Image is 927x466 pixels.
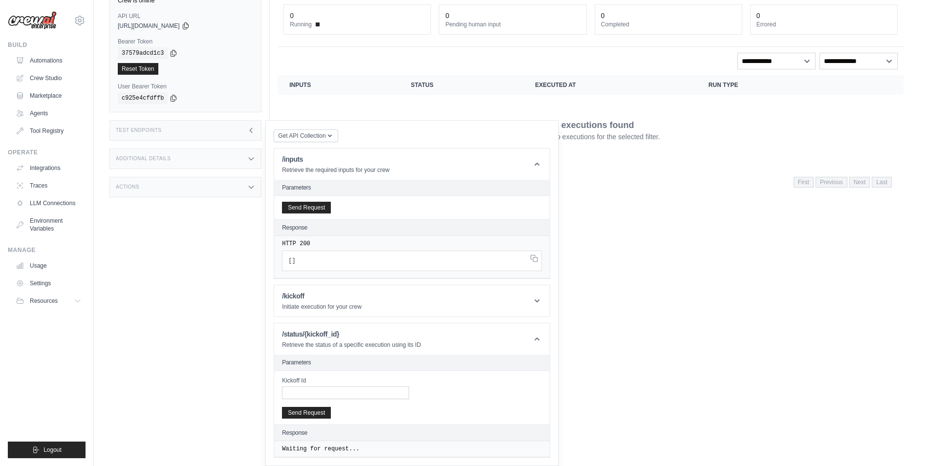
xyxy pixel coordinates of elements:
[118,83,253,90] label: User Bearer Token
[282,224,307,232] h2: Response
[30,297,58,305] span: Resources
[282,329,421,339] h1: /status/{kickoff_id}
[872,177,892,188] span: Last
[282,154,389,164] h1: /inputs
[278,132,325,140] span: Get API Collection
[12,195,86,211] a: LLM Connections
[445,21,580,28] dt: Pending human input
[282,184,542,191] h2: Parameters
[756,11,760,21] div: 0
[282,429,307,437] h2: Response
[521,132,660,142] p: There are no executions for the selected filter.
[282,240,542,248] pre: HTTP 200
[849,177,870,188] span: Next
[278,169,904,194] nav: Pagination
[8,246,86,254] div: Manage
[282,341,421,349] p: Retrieve the status of a specific execution using its ID
[399,75,523,95] th: Status
[118,12,253,20] label: API URL
[547,118,634,132] p: No executions found
[756,21,891,28] dt: Errored
[282,166,389,174] p: Retrieve the required inputs for your crew
[8,442,86,458] button: Logout
[116,127,162,133] h3: Test Endpoints
[116,184,139,190] h3: Actions
[282,407,331,419] button: Send Request
[118,22,180,30] span: [URL][DOMAIN_NAME]
[8,41,86,49] div: Build
[12,293,86,309] button: Resources
[8,148,86,156] div: Operate
[282,202,331,213] button: Send Request
[278,75,399,95] th: Inputs
[12,88,86,104] a: Marketplace
[12,70,86,86] a: Crew Studio
[12,178,86,193] a: Traces
[282,445,542,453] pre: Waiting for request...
[794,177,892,188] nav: Pagination
[116,156,171,162] h3: Additional Details
[445,11,449,21] div: 0
[290,21,312,28] span: Running
[12,213,86,236] a: Environment Variables
[601,11,605,21] div: 0
[12,160,86,176] a: Integrations
[523,75,697,95] th: Executed at
[8,11,57,30] img: Logo
[292,257,295,264] span: ]
[290,11,294,21] div: 0
[118,47,168,59] code: 37579adcd1c3
[274,129,338,142] button: Get API Collection
[282,359,542,366] h2: Parameters
[118,63,158,75] a: Reset Token
[816,177,847,188] span: Previous
[278,75,904,194] section: Crew executions table
[12,275,86,291] a: Settings
[282,377,409,384] label: Kickoff Id
[697,75,841,95] th: Run Type
[282,303,362,311] p: Initiate execution for your crew
[118,92,168,104] code: c925e4cfdffb
[12,53,86,68] a: Automations
[601,21,736,28] dt: Completed
[794,177,814,188] span: First
[12,258,86,274] a: Usage
[12,106,86,121] a: Agents
[288,257,292,264] span: [
[282,291,362,301] h1: /kickoff
[43,446,62,454] span: Logout
[118,38,253,45] label: Bearer Token
[12,123,86,139] a: Tool Registry
[878,419,927,466] iframe: Chat Widget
